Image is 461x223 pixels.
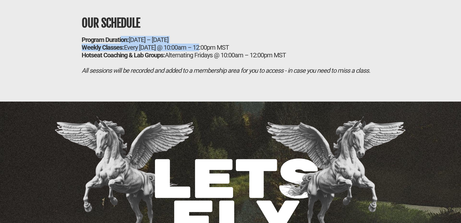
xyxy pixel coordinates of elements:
div: Every [DATE] @ 10:00am – 12:00pm MST [82,44,379,51]
b: OUR SCHEDULE [82,16,140,30]
i: All sessions will be recorded and added to a membership area for you to access - in case you need... [82,67,370,74]
div: Alternating Fridays @ 10:00am – 12:00pm MST [82,51,379,59]
b: Hotseat Coaching & Lab Groups: [82,51,165,59]
b: Program Duration: [82,36,129,44]
div: [DATE] – [DATE] [82,36,379,44]
b: Weekly Classes: [82,44,124,51]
